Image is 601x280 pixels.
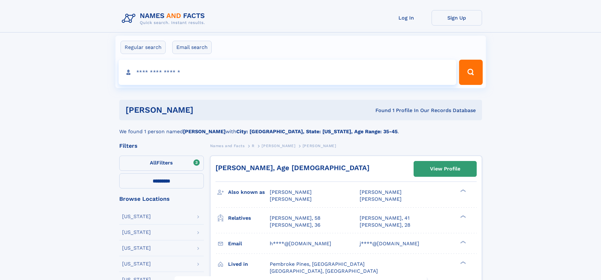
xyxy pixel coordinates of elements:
[303,144,336,148] span: [PERSON_NAME]
[360,222,410,229] a: [PERSON_NAME], 28
[430,162,460,176] div: View Profile
[360,196,402,202] span: [PERSON_NAME]
[121,41,166,54] label: Regular search
[183,128,226,134] b: [PERSON_NAME]
[270,189,312,195] span: [PERSON_NAME]
[270,268,378,274] span: [GEOGRAPHIC_DATA], [GEOGRAPHIC_DATA]
[119,196,204,202] div: Browse Locations
[210,142,245,150] a: Names and Facts
[228,259,270,270] h3: Lived in
[270,222,321,229] a: [PERSON_NAME], 36
[150,160,156,166] span: All
[459,60,482,85] button: Search Button
[119,10,210,27] img: Logo Names and Facts
[432,10,482,26] a: Sign Up
[252,142,255,150] a: R
[172,41,212,54] label: Email search
[360,189,402,195] span: [PERSON_NAME]
[228,187,270,198] h3: Also known as
[270,261,365,267] span: Pembroke Pines, [GEOGRAPHIC_DATA]
[228,213,270,223] h3: Relatives
[126,106,285,114] h1: [PERSON_NAME]
[122,246,151,251] div: [US_STATE]
[122,261,151,266] div: [US_STATE]
[215,164,369,172] a: [PERSON_NAME], Age [DEMOGRAPHIC_DATA]
[119,60,457,85] input: search input
[414,161,476,176] a: View Profile
[228,238,270,249] h3: Email
[119,156,204,171] label: Filters
[270,196,312,202] span: [PERSON_NAME]
[459,214,466,218] div: ❯
[119,120,482,135] div: We found 1 person named with .
[381,10,432,26] a: Log In
[360,215,410,222] a: [PERSON_NAME], 41
[459,240,466,244] div: ❯
[122,214,151,219] div: [US_STATE]
[119,143,204,149] div: Filters
[262,142,295,150] a: [PERSON_NAME]
[262,144,295,148] span: [PERSON_NAME]
[459,189,466,193] div: ❯
[270,215,321,222] a: [PERSON_NAME], 58
[122,230,151,235] div: [US_STATE]
[236,128,398,134] b: City: [GEOGRAPHIC_DATA], State: [US_STATE], Age Range: 35-45
[284,107,476,114] div: Found 1 Profile In Our Records Database
[459,260,466,265] div: ❯
[252,144,255,148] span: R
